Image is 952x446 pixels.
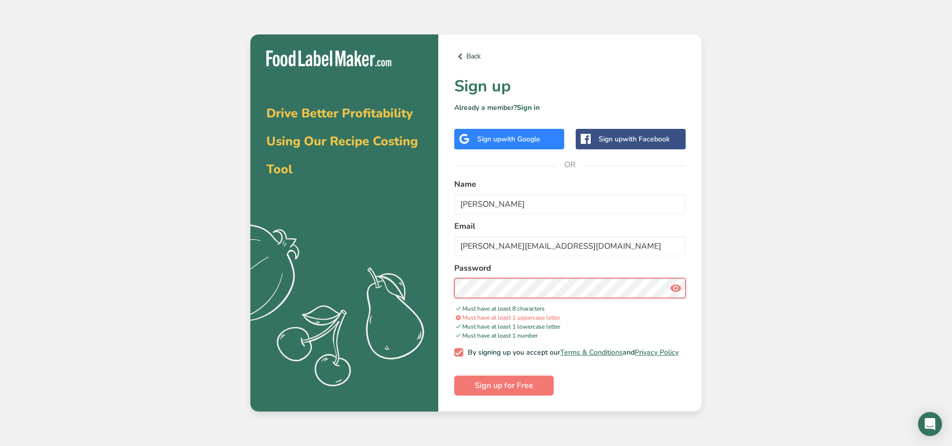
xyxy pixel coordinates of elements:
span: OR [555,150,585,180]
a: Sign in [517,103,540,112]
span: Drive Better Profitability Using Our Recipe Costing Tool [266,105,418,178]
h1: Sign up [454,74,686,98]
label: Password [454,262,686,274]
span: with Google [501,134,540,144]
div: Sign up [477,134,540,144]
span: Must have at least 1 lowercase letter [454,323,560,331]
a: Back [454,50,686,62]
img: Food Label Maker [266,50,391,67]
input: email@example.com [454,236,686,256]
input: John Doe [454,194,686,214]
span: Sign up for Free [475,380,533,392]
div: Open Intercom Messenger [918,412,942,436]
label: Name [454,178,686,190]
a: Privacy Policy [635,348,679,357]
button: Sign up for Free [454,376,554,396]
span: Must have at least 1 number [454,332,538,340]
label: Email [454,220,686,232]
span: with Facebook [623,134,670,144]
span: Must have at least 1 uppercase letter [454,314,560,322]
span: Must have at least 8 characters [454,305,545,313]
p: Already a member? [454,102,686,113]
a: Terms & Conditions [560,348,623,357]
span: By signing up you accept our and [463,348,679,357]
div: Sign up [599,134,670,144]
